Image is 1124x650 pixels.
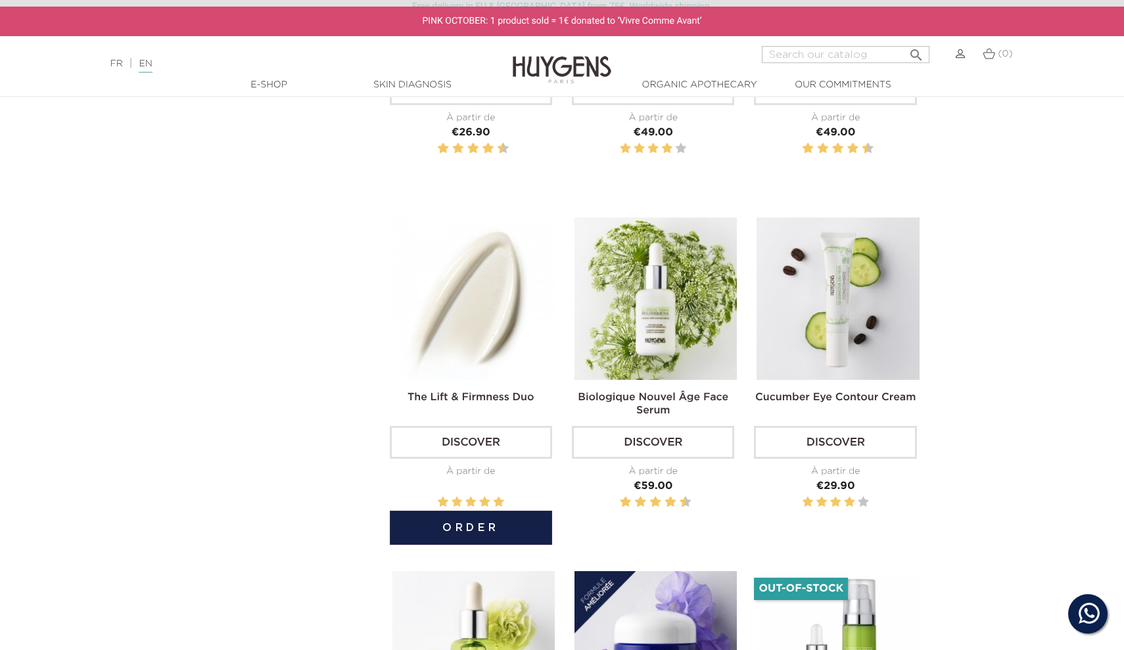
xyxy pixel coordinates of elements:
[572,465,734,478] div: À partir de
[662,141,672,157] label: 4
[455,141,461,157] label: 4
[682,494,689,511] label: 10
[800,141,802,157] label: 1
[816,481,855,492] span: €29.90
[835,141,841,157] label: 6
[805,141,811,157] label: 2
[755,392,916,403] a: Cucumber Eye Contour Cream
[452,128,490,138] span: €26.90
[844,494,855,511] label: 4
[485,141,492,157] label: 8
[479,494,490,511] label: 4
[390,426,552,459] a: Discover
[390,465,552,478] div: À partir de
[858,494,868,511] label: 5
[816,128,855,138] span: €49.00
[757,218,919,380] img: Cucumber Eye Contour Cream
[634,78,765,92] a: Organic Apothecary
[816,494,827,511] label: 2
[777,78,908,92] a: Our commitments
[435,141,437,157] label: 1
[634,481,673,492] span: €59.00
[440,141,446,157] label: 2
[390,511,552,545] button: Order
[864,141,871,157] label: 10
[390,111,552,125] div: À partir de
[495,141,497,157] label: 9
[465,494,476,511] label: 3
[762,46,929,63] input: Search
[450,141,452,157] label: 3
[203,78,335,92] a: E-Shop
[648,141,659,157] label: 3
[513,35,611,85] img: Huygens
[572,426,734,459] a: Discover
[346,78,478,92] a: Skin Diagnosis
[754,465,916,478] div: À partir de
[465,141,467,157] label: 5
[634,128,673,138] span: €49.00
[110,59,122,68] a: FR
[667,494,674,511] label: 8
[830,141,831,157] label: 5
[652,494,659,511] label: 6
[103,56,458,72] div: |
[845,141,847,157] label: 7
[820,141,826,157] label: 4
[814,141,816,157] label: 3
[677,494,679,511] label: 9
[908,43,924,59] i: 
[574,218,737,380] img: Biologique Nouvel Âge Face...
[578,392,728,416] a: Biologique Nouvel Âge Face Serum
[438,494,448,511] label: 1
[617,494,619,511] label: 1
[452,494,462,511] label: 2
[860,141,862,157] label: 9
[647,494,649,511] label: 5
[622,494,629,511] label: 2
[754,578,848,600] li: Out-of-Stock
[480,141,482,157] label: 7
[572,111,734,125] div: À partir de
[663,494,665,511] label: 7
[754,426,916,459] a: Discover
[830,494,841,511] label: 3
[632,494,634,511] label: 3
[850,141,856,157] label: 8
[998,49,1012,58] span: (0)
[620,141,630,157] label: 1
[634,141,644,157] label: 2
[139,59,152,73] a: EN
[676,141,686,157] label: 5
[803,494,813,511] label: 1
[638,494,644,511] label: 4
[904,42,928,60] button: 
[754,111,916,125] div: À partir de
[408,392,534,403] a: The Lift & Firmness Duo
[500,141,506,157] label: 10
[470,141,477,157] label: 6
[493,494,503,511] label: 5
